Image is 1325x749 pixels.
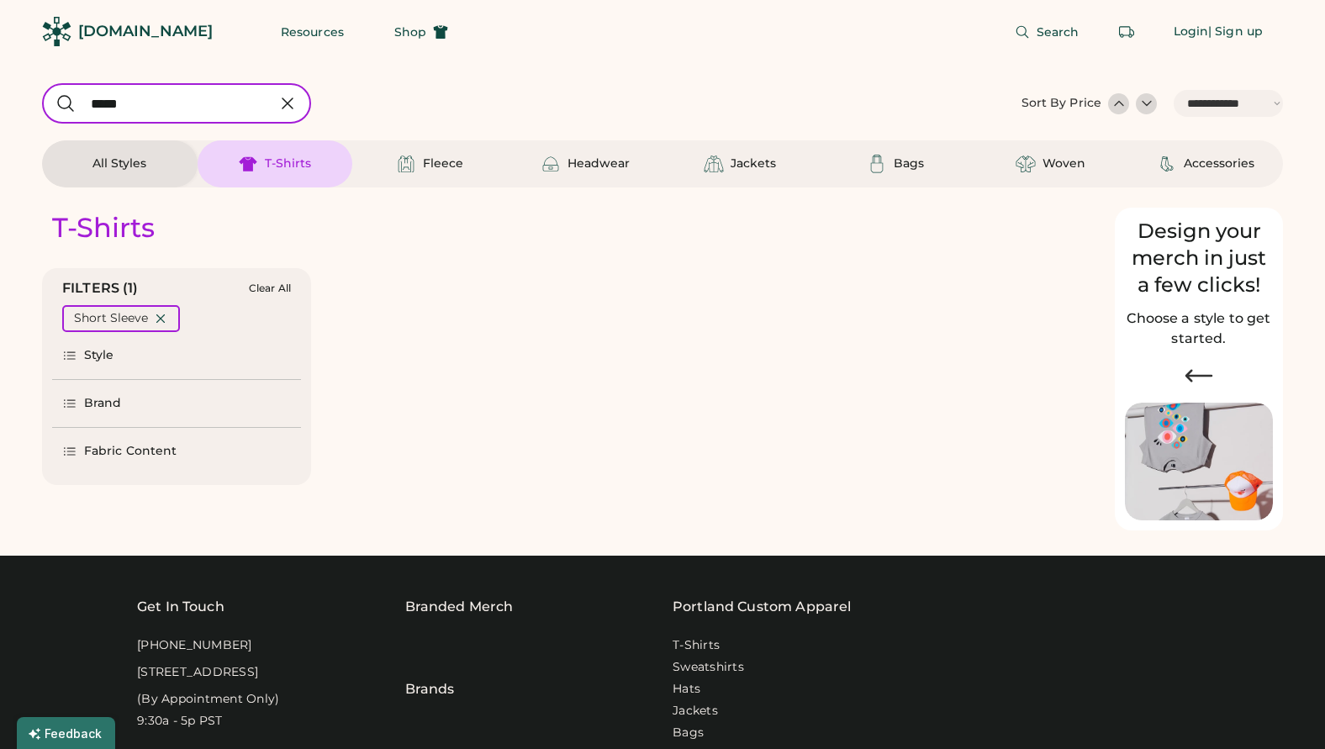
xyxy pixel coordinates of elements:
span: Shop [394,26,426,38]
div: Bags [894,156,924,172]
img: Headwear Icon [541,154,561,174]
div: 9:30a - 5p PST [137,713,223,730]
div: Design your merch in just a few clicks! [1125,218,1273,298]
div: Headwear [567,156,630,172]
button: Retrieve an order [1110,15,1143,49]
a: T-Shirts [673,637,720,654]
div: Brands [405,637,455,699]
button: Shop [374,15,468,49]
img: Rendered Logo - Screens [42,17,71,46]
div: [PHONE_NUMBER] [137,637,252,654]
div: All Styles [92,156,146,172]
div: Style [84,347,114,364]
span: Search [1037,26,1080,38]
img: Accessories Icon [1157,154,1177,174]
div: Sort By Price [1021,95,1101,112]
div: [DOMAIN_NAME] [78,21,213,42]
iframe: Front Chat [1245,673,1317,746]
div: (By Appointment Only) [137,691,279,708]
div: Fleece [423,156,463,172]
a: Sweatshirts [673,659,744,676]
div: Branded Merch [405,597,514,617]
div: Clear All [249,282,291,294]
img: Image of Lisa Congdon Eye Print on T-Shirt and Hat [1125,403,1273,521]
div: T-Shirts [52,211,155,245]
div: Get In Touch [137,597,224,617]
div: [STREET_ADDRESS] [137,664,258,681]
div: | Sign up [1208,24,1263,40]
a: Bags [673,725,704,741]
div: Accessories [1184,156,1254,172]
div: Brand [84,395,122,412]
img: T-Shirts Icon [238,154,258,174]
img: Fleece Icon [396,154,416,174]
div: FILTERS (1) [62,278,139,298]
button: Resources [261,15,364,49]
h2: Choose a style to get started. [1125,309,1273,349]
div: Short Sleeve [74,310,148,327]
img: Woven Icon [1016,154,1036,174]
img: Bags Icon [867,154,887,174]
a: Jackets [673,703,718,720]
div: T-Shirts [265,156,311,172]
div: Login [1174,24,1209,40]
div: Fabric Content [84,443,177,460]
button: Search [995,15,1100,49]
a: Hats [673,681,700,698]
a: Portland Custom Apparel [673,597,851,617]
div: Woven [1043,156,1085,172]
div: Jackets [731,156,776,172]
img: Jackets Icon [704,154,724,174]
